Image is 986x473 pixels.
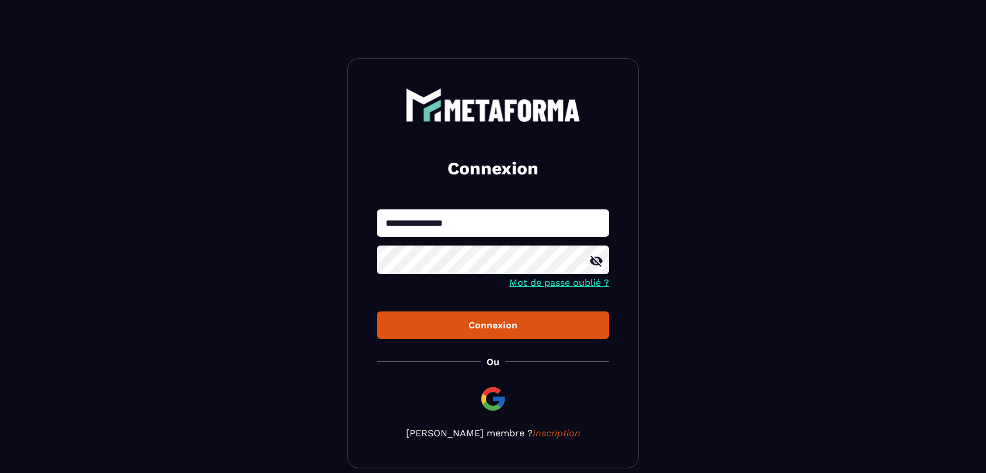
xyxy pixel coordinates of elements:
a: Inscription [533,428,581,439]
h2: Connexion [391,157,595,180]
img: google [479,385,507,413]
p: [PERSON_NAME] membre ? [377,428,609,439]
a: logo [377,88,609,122]
div: Connexion [386,320,600,331]
a: Mot de passe oublié ? [509,277,609,288]
button: Connexion [377,311,609,339]
p: Ou [487,356,499,367]
img: logo [405,88,581,122]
